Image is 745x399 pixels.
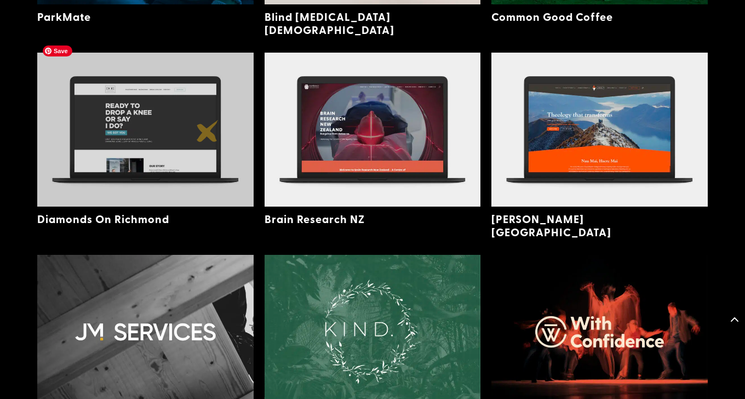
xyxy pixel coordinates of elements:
a: ParkMate [37,9,91,24]
img: Brain Research NZ [265,53,481,207]
a: Blind [MEDICAL_DATA][DEMOGRAPHIC_DATA] [265,9,394,37]
span: Save [43,45,72,56]
a: Diamonds On Richmond [37,211,169,226]
img: Diamonds On Richmond [37,53,254,207]
img: Carey Baptist College [491,53,708,207]
a: [PERSON_NAME][GEOGRAPHIC_DATA] [491,211,611,240]
a: Brain Research NZ [265,211,365,226]
a: Common Good Coffee [491,9,613,24]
